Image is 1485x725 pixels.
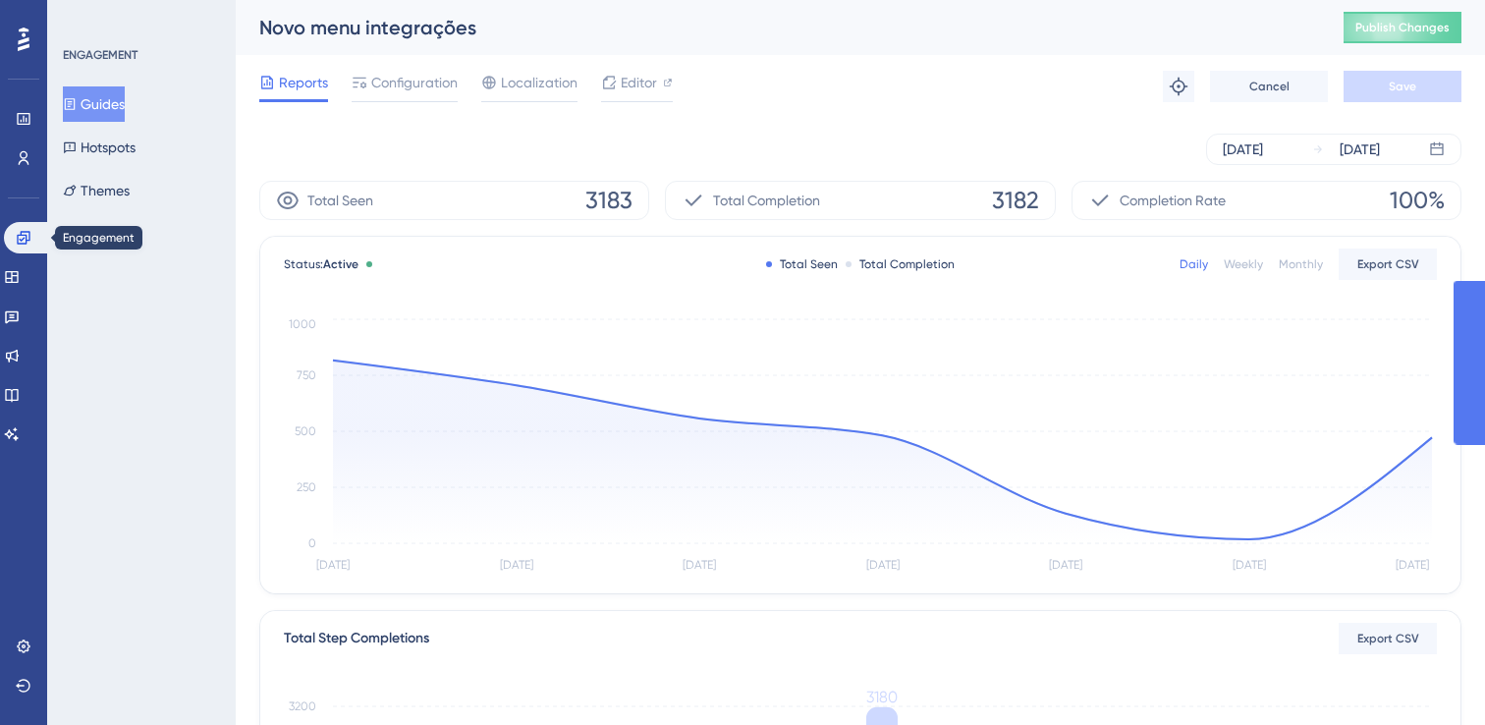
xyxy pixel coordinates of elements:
[316,558,350,572] tspan: [DATE]
[1049,558,1082,572] tspan: [DATE]
[307,189,373,212] span: Total Seen
[500,558,533,572] tspan: [DATE]
[289,699,316,713] tspan: 3200
[1249,79,1290,94] span: Cancel
[1340,138,1380,161] div: [DATE]
[1233,558,1266,572] tspan: [DATE]
[297,480,316,494] tspan: 250
[1357,256,1419,272] span: Export CSV
[1390,185,1445,216] span: 100%
[1120,189,1226,212] span: Completion Rate
[63,173,130,208] button: Themes
[713,189,820,212] span: Total Completion
[63,130,136,165] button: Hotspots
[585,185,632,216] span: 3183
[866,558,900,572] tspan: [DATE]
[1396,558,1429,572] tspan: [DATE]
[1355,20,1450,35] span: Publish Changes
[284,627,429,650] div: Total Step Completions
[259,14,1294,41] div: Novo menu integrações
[295,424,316,438] tspan: 500
[1180,256,1208,272] div: Daily
[1279,256,1323,272] div: Monthly
[1357,631,1419,646] span: Export CSV
[323,257,358,271] span: Active
[621,71,657,94] span: Editor
[289,317,316,331] tspan: 1000
[766,256,838,272] div: Total Seen
[279,71,328,94] span: Reports
[1339,623,1437,654] button: Export CSV
[1389,79,1416,94] span: Save
[371,71,458,94] span: Configuration
[1344,12,1461,43] button: Publish Changes
[866,688,898,706] tspan: 3180
[1224,256,1263,272] div: Weekly
[1402,647,1461,706] iframe: UserGuiding AI Assistant Launcher
[1210,71,1328,102] button: Cancel
[501,71,577,94] span: Localization
[63,47,137,63] div: ENGAGEMENT
[1344,71,1461,102] button: Save
[297,368,316,382] tspan: 750
[284,256,358,272] span: Status:
[1339,249,1437,280] button: Export CSV
[63,86,125,122] button: Guides
[308,536,316,550] tspan: 0
[992,185,1039,216] span: 3182
[846,256,955,272] div: Total Completion
[1223,138,1263,161] div: [DATE]
[683,558,716,572] tspan: [DATE]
